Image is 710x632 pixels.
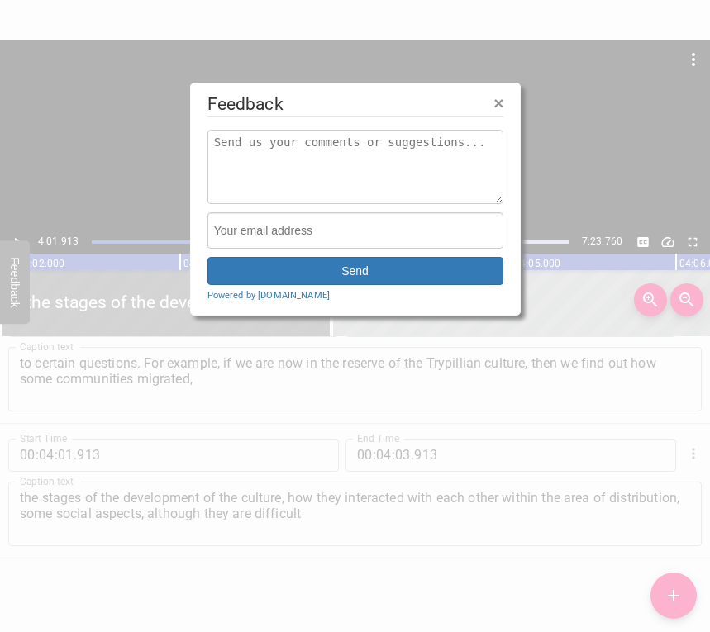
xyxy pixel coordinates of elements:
legend: Feedback [207,92,503,117]
input: Your email address [207,212,503,249]
button: Send [207,257,503,285]
button: Close [493,94,503,112]
span: × [493,93,503,112]
textarea: Send us your comments or suggestions... [207,130,503,204]
a: Powered by [DOMAIN_NAME] [207,289,331,302]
